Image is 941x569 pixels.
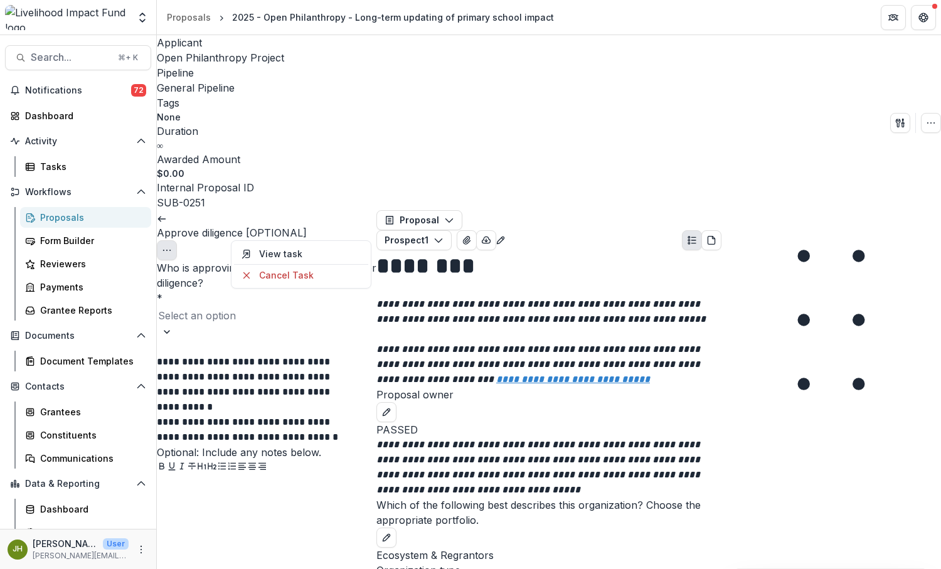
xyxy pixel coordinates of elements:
[25,187,131,198] span: Workflows
[5,474,151,494] button: Open Data & Reporting
[167,460,177,475] button: Underline
[40,304,141,317] div: Grantee Reports
[5,45,151,70] button: Search...
[13,545,23,553] div: Jeremy Hockenstein
[20,522,151,543] a: Advanced Analytics
[157,195,205,210] p: SUB-0251
[20,156,151,177] a: Tasks
[20,253,151,274] a: Reviewers
[376,548,721,563] p: Ecosystem & Regrantors
[162,8,559,26] nav: breadcrumb
[237,460,247,475] button: Align Left
[40,354,141,368] div: Document Templates
[376,528,396,548] button: edit
[31,51,110,63] span: Search...
[20,425,151,445] a: Constituents
[157,180,254,195] p: Internal Proposal ID
[20,499,151,519] a: Dashboard
[157,152,240,167] p: Awarded Amount
[376,402,396,422] button: edit
[157,225,376,240] h3: Approve diligence [OPTIONAL]
[40,160,141,173] div: Tasks
[40,526,141,539] div: Advanced Analytics
[247,460,257,475] button: Align Center
[157,80,235,95] p: General Pipeline
[157,139,163,152] p: ∞
[20,300,151,321] a: Grantee Reports
[25,479,131,489] span: Data & Reporting
[157,51,284,64] a: Open Philanthropy Project
[157,110,181,124] p: None
[134,5,151,30] button: Open entity switcher
[157,445,376,460] p: Optional: Include any notes below.
[197,460,207,475] button: Heading 1
[376,497,721,528] p: Which of the following best describes this organization? Choose the appropriate portfolio.
[20,448,151,469] a: Communications
[177,460,187,475] button: Italicize
[881,5,906,30] button: Partners
[33,550,129,561] p: [PERSON_NAME][EMAIL_ADDRESS][DOMAIN_NAME]
[157,460,167,475] button: Bold
[234,265,368,285] button: Cancel Task
[134,542,149,557] button: More
[40,234,141,247] div: Form Builder
[33,537,98,550] p: [PERSON_NAME]
[5,182,151,202] button: Open Workflows
[376,422,721,437] p: PASSED
[40,211,141,224] div: Proposals
[20,207,151,228] a: Proposals
[25,136,131,147] span: Activity
[25,381,131,392] span: Contacts
[376,387,721,402] p: Proposal owner
[157,167,184,180] p: $0.00
[20,401,151,422] a: Grantees
[40,405,141,418] div: Grantees
[5,5,129,30] img: Livelihood Impact Fund logo
[5,80,151,100] button: Notifications72
[40,257,141,270] div: Reviewers
[232,11,554,24] div: 2025 - Open Philanthropy - Long-term updating of primary school impact
[5,131,151,151] button: Open Activity
[157,260,376,290] p: Who is approving this organization for deeper diligence?
[40,452,141,465] div: Communications
[40,428,141,442] div: Constituents
[911,5,936,30] button: Get Help
[227,460,237,475] button: Ordered List
[682,230,702,250] button: Plaintext view
[376,210,462,230] button: Proposal
[376,230,452,250] button: Prospect1
[25,109,141,122] div: Dashboard
[5,105,151,126] a: Dashboard
[103,538,129,550] p: User
[157,124,198,139] p: Duration
[20,351,151,371] a: Document Templates
[115,51,141,65] div: ⌘ + K
[40,503,141,516] div: Dashboard
[25,85,131,96] span: Notifications
[157,95,179,110] p: Tags
[701,230,721,250] button: PDF view
[167,11,211,24] div: Proposals
[25,331,131,341] span: Documents
[157,65,194,80] p: Pipeline
[157,35,202,50] p: Applicant
[257,460,267,475] button: Align Right
[5,376,151,396] button: Open Contacts
[457,230,477,250] button: View Attached Files
[187,460,197,475] button: Strike
[217,460,227,475] button: Bullet List
[162,8,216,26] a: Proposals
[131,84,146,97] span: 72
[40,280,141,294] div: Payments
[20,230,151,251] a: Form Builder
[157,240,177,260] button: Options
[207,460,217,475] button: Heading 2
[496,231,506,247] button: Edit as form
[5,326,151,346] button: Open Documents
[20,277,151,297] a: Payments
